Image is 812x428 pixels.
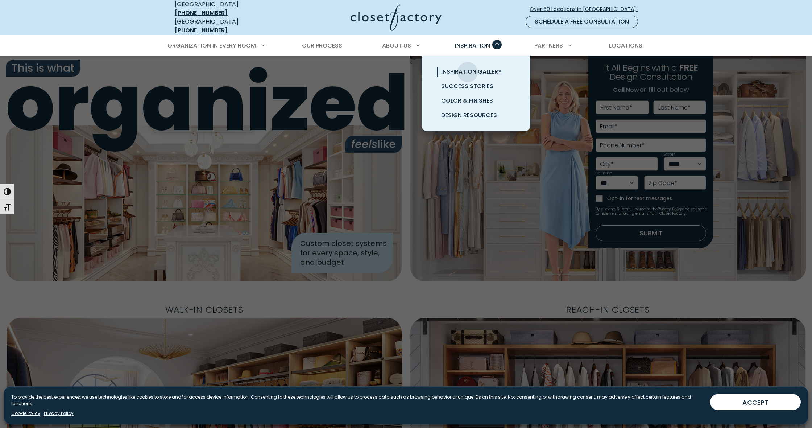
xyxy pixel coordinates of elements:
[11,394,704,407] p: To provide the best experiences, we use technologies like cookies to store and/or access device i...
[710,394,801,410] button: ACCEPT
[441,82,493,90] span: Success Stories
[441,111,497,119] span: Design Resources
[422,56,530,131] ul: Inspiration submenu
[382,41,411,50] span: About Us
[167,41,256,50] span: Organization in Every Room
[351,4,442,31] img: Closet Factory Logo
[609,41,642,50] span: Locations
[455,41,490,50] span: Inspiration
[441,67,502,76] span: Inspiration Gallery
[441,96,493,105] span: Color & Finishes
[534,41,563,50] span: Partners
[44,410,74,417] a: Privacy Policy
[302,41,342,50] span: Our Process
[175,26,228,34] a: [PHONE_NUMBER]
[526,16,638,28] a: Schedule a Free Consultation
[530,5,643,13] span: Over 60 Locations in [GEOGRAPHIC_DATA]!
[175,17,280,35] div: [GEOGRAPHIC_DATA]
[11,410,40,417] a: Cookie Policy
[162,36,650,56] nav: Primary Menu
[529,3,644,16] a: Over 60 Locations in [GEOGRAPHIC_DATA]!
[175,9,228,17] a: [PHONE_NUMBER]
